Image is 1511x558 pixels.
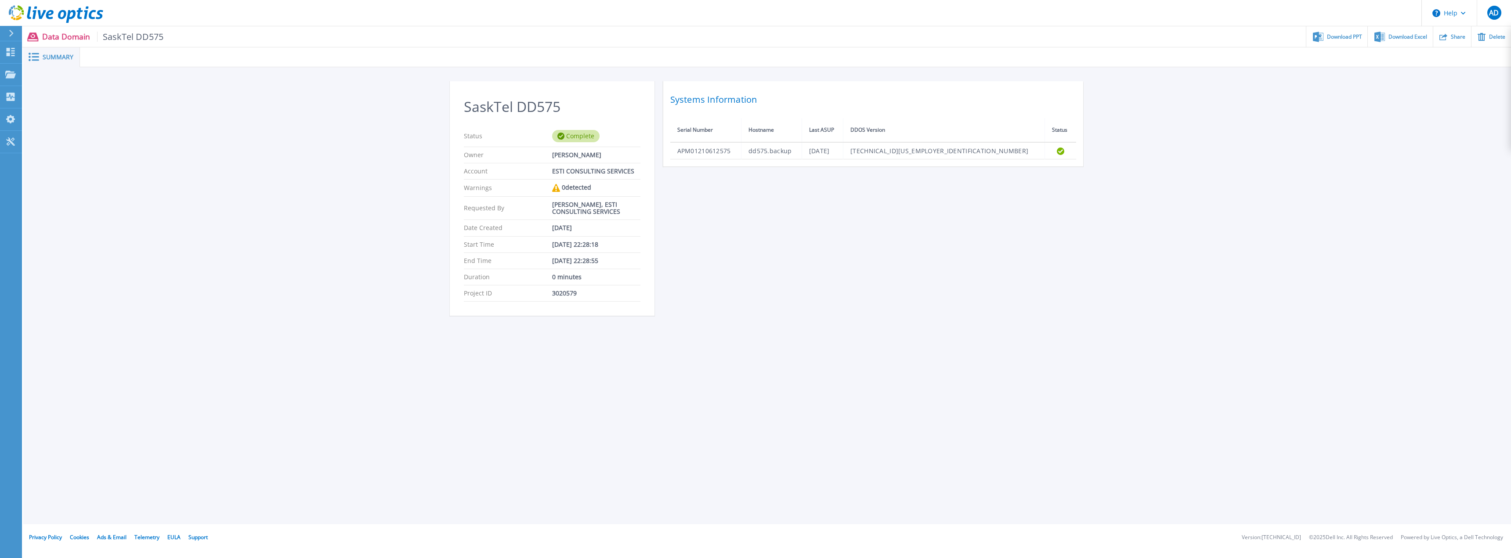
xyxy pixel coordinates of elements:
h2: SaskTel DD575 [464,99,640,115]
p: Duration [464,274,552,281]
li: Version: [TECHNICAL_ID] [1242,535,1301,540]
th: Last ASUP [802,118,843,142]
p: End Time [464,257,552,264]
div: [PERSON_NAME] [552,151,640,158]
p: Account [464,168,552,175]
div: 0 detected [552,184,640,192]
td: APM01210612575 [670,142,741,159]
td: dd575.backup [741,142,802,159]
p: Start Time [464,241,552,248]
div: 3020579 [552,290,640,297]
p: Owner [464,151,552,158]
p: Project ID [464,290,552,297]
th: Serial Number [670,118,741,142]
li: Powered by Live Optics, a Dell Technology [1401,535,1503,540]
h2: Systems Information [670,92,1076,108]
div: Complete [552,130,600,142]
span: Download Excel [1388,34,1427,40]
a: Cookies [70,533,89,541]
div: [DATE] 22:28:18 [552,241,640,248]
div: [DATE] 22:28:55 [552,257,640,264]
a: Ads & Email [97,533,127,541]
th: Status [1045,118,1076,142]
p: Warnings [464,184,552,192]
span: Share [1451,34,1465,40]
p: Requested By [464,201,552,215]
a: EULA [167,533,181,541]
a: Privacy Policy [29,533,62,541]
p: Status [464,130,552,142]
span: Delete [1489,34,1505,40]
li: © 2025 Dell Inc. All Rights Reserved [1309,535,1393,540]
td: [TECHNICAL_ID][US_EMPLOYER_IDENTIFICATION_NUMBER] [843,142,1045,159]
span: Summary [43,54,73,60]
th: DDOS Version [843,118,1045,142]
div: 0 minutes [552,274,640,281]
p: Data Domain [42,32,164,42]
a: Telemetry [134,533,159,541]
th: Hostname [741,118,802,142]
span: SaskTel DD575 [97,32,164,42]
span: Download PPT [1327,34,1362,40]
td: [DATE] [802,142,843,159]
p: Date Created [464,224,552,231]
div: [DATE] [552,224,640,231]
div: [PERSON_NAME], ESTI CONSULTING SERVICES [552,201,640,215]
div: ESTI CONSULTING SERVICES [552,168,640,175]
a: Support [188,533,208,541]
span: AD [1489,9,1499,16]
